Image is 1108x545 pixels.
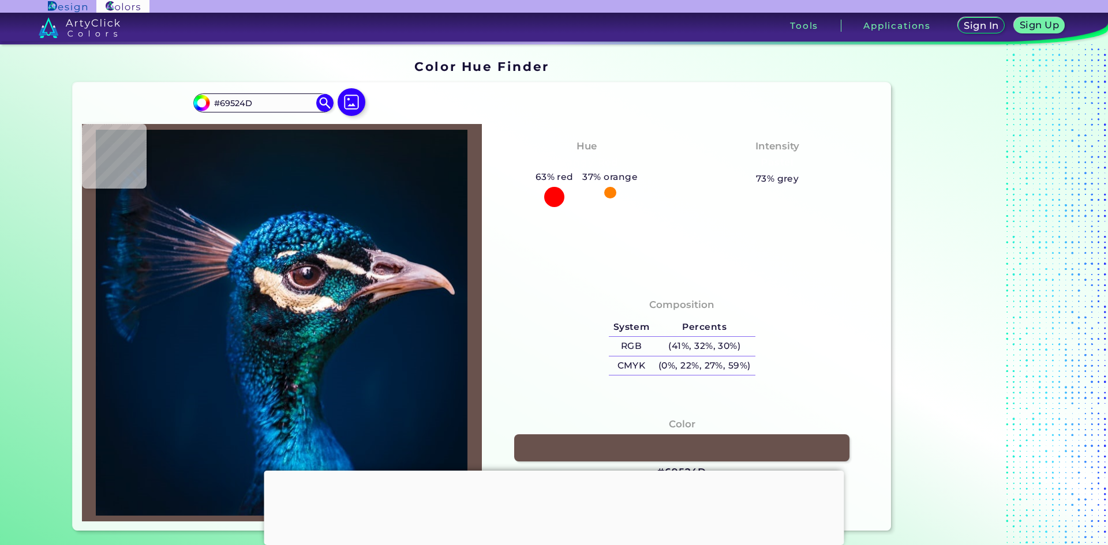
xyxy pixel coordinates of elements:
[896,55,1040,535] iframe: Advertisement
[549,156,623,170] h3: Orangy Red
[578,170,642,185] h5: 37% orange
[960,18,1003,33] a: Sign In
[338,88,365,116] img: icon picture
[669,416,695,433] h4: Color
[209,95,317,111] input: type color..
[756,156,799,170] h3: Pastel
[609,337,654,356] h5: RGB
[39,17,120,38] img: logo_artyclick_colors_white.svg
[756,171,799,186] h5: 73% grey
[654,356,755,375] h5: (0%, 22%, 27%, 59%)
[649,296,714,313] h4: Composition
[48,1,87,12] img: ArtyClick Design logo
[609,318,654,337] h5: System
[790,21,818,30] h3: Tools
[657,465,706,479] h3: #69524D
[264,471,844,542] iframe: Advertisement
[654,337,755,356] h5: (41%, 32%, 30%)
[1016,18,1062,33] a: Sign Up
[316,94,334,111] img: icon search
[755,138,799,155] h4: Intensity
[414,58,549,75] h1: Color Hue Finder
[609,356,654,375] h5: CMYK
[88,130,476,516] img: img_pavlin.jpg
[863,21,931,30] h3: Applications
[531,170,578,185] h5: 63% red
[654,318,755,337] h5: Percents
[965,21,997,30] h5: Sign In
[1021,21,1057,29] h5: Sign Up
[577,138,597,155] h4: Hue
